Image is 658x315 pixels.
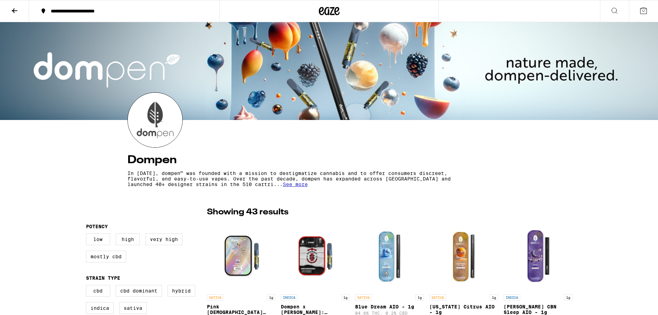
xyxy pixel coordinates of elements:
legend: Potency [86,224,108,229]
p: 1g [416,294,424,300]
legend: Strain Type [86,275,120,281]
p: 1g [490,294,498,300]
p: Dompen x [PERSON_NAME]: Knockout OG Live Resin Liquid Diamonds - 1g [281,304,350,315]
img: Dompen logo [128,93,182,147]
label: Sativa [119,302,147,314]
img: Dompen - Dompen x Tyson: Knockout OG Live Resin Liquid Diamonds - 1g [281,222,350,291]
img: Dompen - California Citrus AIO - 1g [429,222,498,291]
img: Dompen - Pink Jesus Live Resin Liquid Diamonds - 1g [207,222,276,291]
label: Indica [86,302,114,314]
p: 1g [267,294,275,300]
label: Mostly CBD [86,251,126,262]
label: High [116,233,140,245]
p: [US_STATE] Citrus AIO - 1g [429,304,498,315]
h4: Dompen [127,155,531,166]
p: SATIVA [429,294,446,300]
img: Dompen - Luna CBN Sleep AIO - 1g [504,222,572,291]
p: [PERSON_NAME] CBN Sleep AIO - 1g [504,304,572,315]
label: CBD Dominant [116,285,162,297]
img: Dompen - Blue Dream AIO - 1g [355,222,424,291]
span: See more [283,182,308,187]
label: CBD [86,285,110,297]
p: Blue Dream AIO - 1g [355,304,424,309]
p: 1g [564,294,572,300]
label: Hybrid [168,285,195,297]
p: In [DATE], dompen™ was founded with a mission to destigmatize cannabis and to offer consumers dis... [127,170,470,187]
label: Very High [145,233,182,245]
p: INDICA [504,294,520,300]
p: 1g [341,294,350,300]
p: SATIVA [207,294,223,300]
p: INDICA [281,294,297,300]
p: Showing 43 results [207,206,288,218]
p: SATIVA [355,294,372,300]
label: Low [86,233,110,245]
p: Pink [DEMOGRAPHIC_DATA] Live Resin Liquid Diamonds - 1g [207,304,276,315]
